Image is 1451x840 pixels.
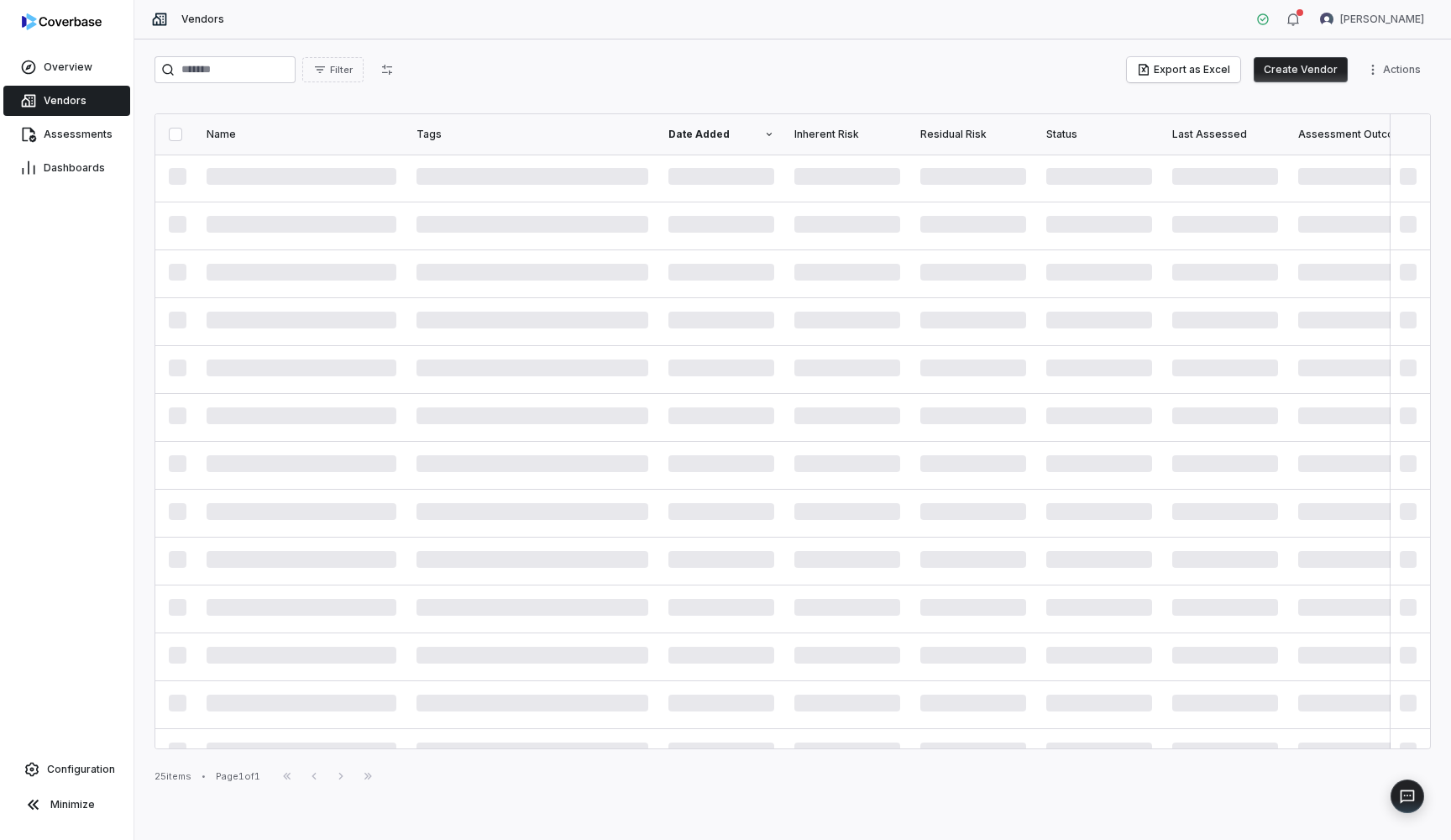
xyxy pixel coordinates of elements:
[44,94,86,108] span: Vendors
[1172,128,1278,141] div: Last Assessed
[207,128,396,141] div: Name
[181,13,224,26] span: Vendors
[1320,13,1333,26] img: Garima Dhaundiyal avatar
[7,788,127,822] button: Minimize
[50,798,95,811] span: Minimize
[1310,7,1434,32] button: Garima Dhaundiyal avatar[PERSON_NAME]
[794,128,900,141] div: Inherent Risk
[22,13,102,30] img: logo-D7KZi-bG.svg
[1361,57,1431,82] button: More actions
[668,128,774,141] div: Date Added
[3,52,130,82] a: Overview
[44,161,105,175] span: Dashboards
[302,57,364,82] button: Filter
[44,60,92,74] span: Overview
[3,86,130,116] a: Vendors
[1046,128,1152,141] div: Status
[155,770,191,783] div: 25 items
[920,128,1026,141] div: Residual Risk
[3,119,130,150] a: Assessments
[202,770,206,782] div: •
[7,754,127,785] a: Configuration
[1254,57,1348,82] button: Create Vendor
[330,64,353,76] span: Filter
[416,128,648,141] div: Tags
[1127,57,1240,82] button: Export as Excel
[1340,13,1424,26] span: [PERSON_NAME]
[216,770,260,783] div: Page 1 of 1
[3,153,130,183] a: Dashboards
[47,763,115,776] span: Configuration
[1298,128,1404,141] div: Assessment Outcome
[44,128,113,141] span: Assessments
